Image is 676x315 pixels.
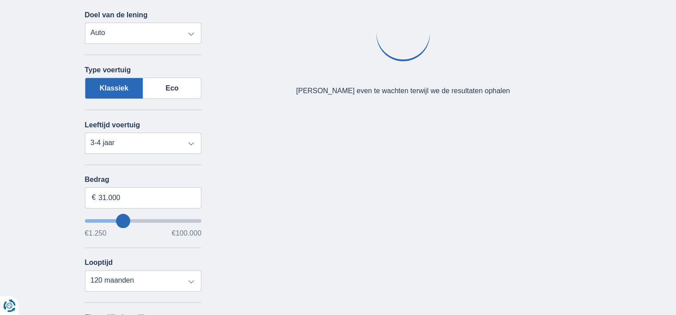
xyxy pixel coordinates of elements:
[85,259,113,267] label: Looptijd
[85,121,140,129] label: Leeftijd voertuig
[85,230,107,237] span: €1.250
[85,176,202,184] label: Bedrag
[92,193,96,203] span: €
[85,219,202,223] input: wantToBorrow
[296,86,510,96] div: [PERSON_NAME] even te wachten terwijl we de resultaten ophalen
[172,230,201,237] span: €100.000
[85,78,144,99] label: Klassiek
[85,11,148,19] label: Doel van de lening
[85,66,131,74] label: Type voertuig
[143,78,201,99] label: Eco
